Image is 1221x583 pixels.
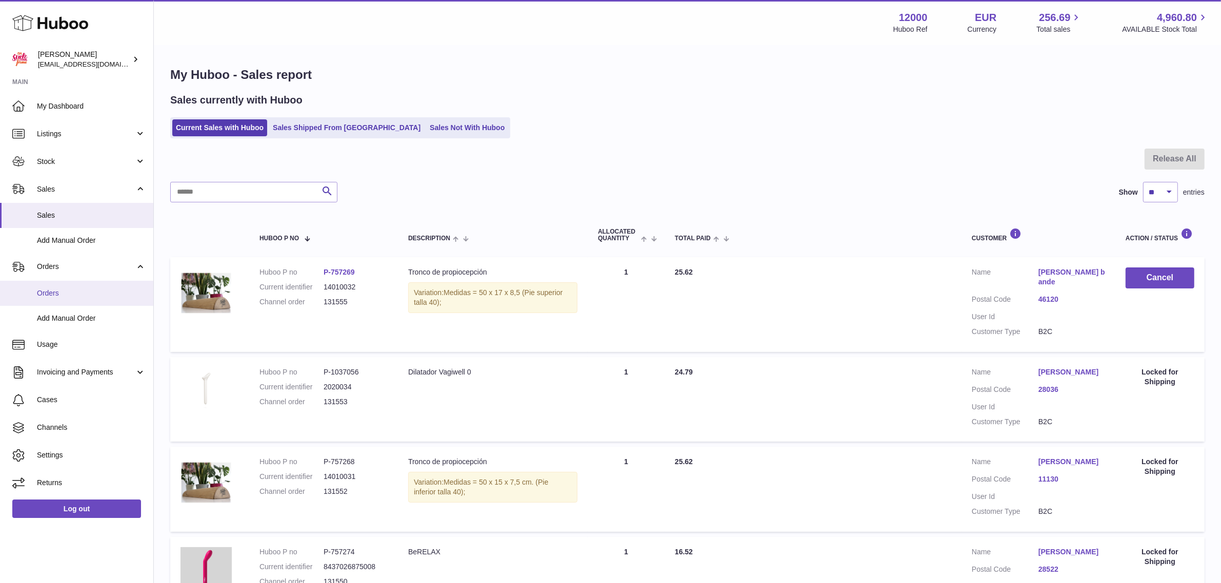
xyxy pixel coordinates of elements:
div: Locked for Shipping [1126,367,1194,387]
td: 1 [588,257,665,351]
span: Usage [37,340,146,349]
dd: B2C [1038,417,1105,427]
div: Tronco de propiocepción [408,267,577,277]
span: Stock [37,157,135,166]
span: AVAILABLE Stock Total [1122,25,1209,34]
a: 28522 [1038,565,1105,574]
dt: Customer Type [972,417,1038,427]
span: Medidas = 50 x 17 x 8,5 (Pie superior talla 40); [414,288,563,306]
dt: User Id [972,402,1038,412]
dt: User Id [972,492,1038,502]
td: 1 [588,357,665,442]
a: Sales Not With Huboo [426,119,508,136]
button: Cancel [1126,267,1194,288]
div: Customer [972,228,1105,242]
dt: Name [972,547,1038,559]
dt: Current identifier [259,282,324,292]
dd: P-757274 [324,547,388,557]
dt: Postal Code [972,385,1038,397]
dt: Huboo P no [259,367,324,377]
span: Description [408,235,450,242]
dt: Channel order [259,397,324,407]
a: 4,960.80 AVAILABLE Stock Total [1122,11,1209,34]
dt: User Id [972,312,1038,322]
span: Orders [37,262,135,272]
a: Log out [12,499,141,518]
dd: B2C [1038,507,1105,516]
dt: Customer Type [972,327,1038,337]
a: 256.69 Total sales [1036,11,1082,34]
dt: Postal Code [972,295,1038,307]
span: Huboo P no [259,235,299,242]
dd: 8437026875008 [324,562,388,572]
a: [PERSON_NAME] bande [1038,267,1105,287]
div: Action / Status [1126,228,1194,242]
dd: B2C [1038,327,1105,337]
span: Total paid [675,235,711,242]
dd: 2020034 [324,382,388,392]
dt: Postal Code [972,474,1038,487]
span: 24.79 [675,368,693,376]
img: tronco-propiocepcion-metodo-5p.jpg [181,267,232,319]
span: Cases [37,395,146,405]
a: 11130 [1038,474,1105,484]
span: 16.52 [675,548,693,556]
span: 25.62 [675,268,693,276]
a: [PERSON_NAME] [1038,367,1105,377]
span: ALLOCATED Quantity [598,228,638,242]
dt: Postal Code [972,565,1038,577]
img: vagiwell_dilators_groesse_0___FitMaxWzY4MCw2MDBd.jpg [181,367,232,409]
dd: P-1037056 [324,367,388,377]
span: 25.62 [675,457,693,466]
img: internalAdmin-12000@internal.huboo.com [12,52,28,67]
dt: Channel order [259,487,324,496]
span: 256.69 [1039,11,1070,25]
span: Listings [37,129,135,139]
label: Show [1119,188,1138,197]
h2: Sales currently with Huboo [170,93,303,107]
a: 46120 [1038,295,1105,304]
td: 1 [588,447,665,532]
dd: 131552 [324,487,388,496]
div: Variation: [408,282,577,313]
span: My Dashboard [37,101,146,111]
dt: Name [972,457,1038,469]
span: Invoicing and Payments [37,367,135,377]
strong: 12000 [899,11,928,25]
span: Add Manual Order [37,236,146,245]
dt: Huboo P no [259,547,324,557]
span: Medidas = 50 x 15 x 7,5 cm. (Pie inferior talla 40); [414,478,548,496]
span: 4,960.80 [1157,11,1197,25]
span: entries [1183,188,1205,197]
span: Returns [37,478,146,488]
span: Orders [37,288,146,298]
a: Current Sales with Huboo [172,119,267,136]
a: Sales Shipped From [GEOGRAPHIC_DATA] [269,119,424,136]
dd: P-757268 [324,457,388,467]
div: Locked for Shipping [1126,457,1194,476]
span: Settings [37,450,146,460]
div: [PERSON_NAME] [38,50,130,69]
div: Tronco de propiocepción [408,457,577,467]
span: Sales [37,184,135,194]
dd: 131553 [324,397,388,407]
dt: Huboo P no [259,267,324,277]
span: Channels [37,423,146,432]
h1: My Huboo - Sales report [170,67,1205,83]
div: Huboo Ref [893,25,928,34]
div: Variation: [408,472,577,503]
img: tronco-propiocepcion-metodo-5p.jpg [181,457,232,508]
div: Locked for Shipping [1126,547,1194,567]
dt: Name [972,267,1038,289]
a: P-757269 [324,268,355,276]
span: [EMAIL_ADDRESS][DOMAIN_NAME] [38,60,151,68]
dt: Current identifier [259,472,324,482]
strong: EUR [975,11,996,25]
a: [PERSON_NAME] [1038,547,1105,557]
div: Currency [968,25,997,34]
dt: Name [972,367,1038,380]
dt: Current identifier [259,562,324,572]
div: Dilatador Vagiwell 0 [408,367,577,377]
dt: Current identifier [259,382,324,392]
dd: 14010032 [324,282,388,292]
